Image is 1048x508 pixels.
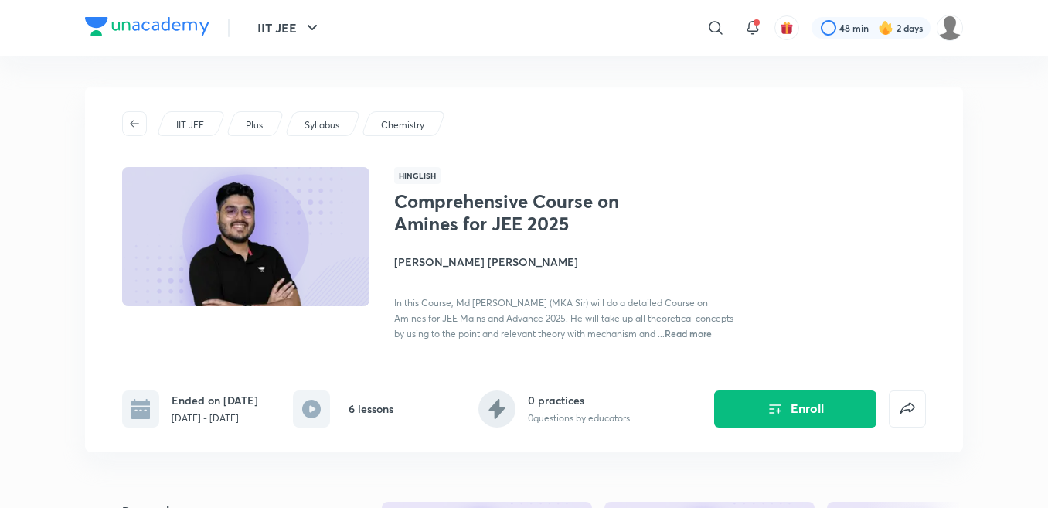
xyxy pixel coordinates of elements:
[246,118,263,132] p: Plus
[528,411,630,425] p: 0 questions by educators
[665,327,712,339] span: Read more
[780,21,794,35] img: avatar
[248,12,331,43] button: IIT JEE
[878,20,893,36] img: streak
[305,118,339,132] p: Syllabus
[774,15,799,40] button: avatar
[394,190,647,235] h1: Comprehensive Course on Amines for JEE 2025
[394,254,740,270] h4: [PERSON_NAME] [PERSON_NAME]
[349,401,393,417] h6: 6 lessons
[85,17,209,36] img: Company Logo
[243,118,266,132] a: Plus
[172,411,258,425] p: [DATE] - [DATE]
[937,15,963,41] img: kavin Goswami
[714,390,876,428] button: Enroll
[174,118,207,132] a: IIT JEE
[172,392,258,408] h6: Ended on [DATE]
[394,167,441,184] span: Hinglish
[379,118,427,132] a: Chemistry
[176,118,204,132] p: IIT JEE
[528,392,630,408] h6: 0 practices
[889,390,926,428] button: false
[120,165,372,308] img: Thumbnail
[394,297,733,339] span: In this Course, Md [PERSON_NAME] (MKA Sir) will do a detailed Course on Amines for JEE Mains and ...
[302,118,342,132] a: Syllabus
[85,17,209,39] a: Company Logo
[381,118,424,132] p: Chemistry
